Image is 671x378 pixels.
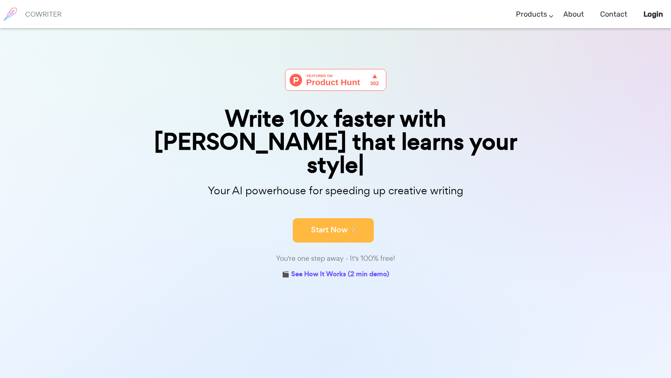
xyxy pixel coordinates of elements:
[285,69,386,91] img: Cowriter - Your AI buddy for speeding up creative writing | Product Hunt
[133,107,538,177] div: Write 10x faster with [PERSON_NAME] that learns your style
[643,10,663,19] b: Login
[563,2,584,26] a: About
[133,182,538,200] p: Your AI powerhouse for speeding up creative writing
[25,11,62,18] h6: COWRITER
[600,2,627,26] a: Contact
[293,218,374,243] button: Start Now
[643,2,663,26] a: Login
[516,2,547,26] a: Products
[282,268,389,281] a: 🎬 See How It Works (2 min demo)
[133,253,538,264] div: You're one step away - It's 100% free!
